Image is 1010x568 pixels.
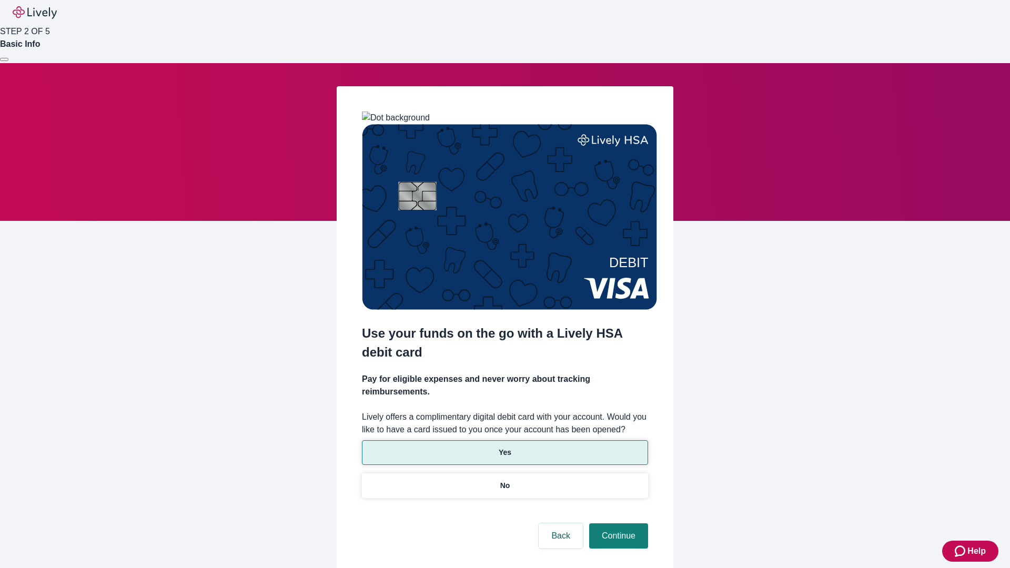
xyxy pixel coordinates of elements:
[362,324,648,362] h2: Use your funds on the go with a Lively HSA debit card
[13,6,57,19] img: Lively
[362,373,648,398] h4: Pay for eligible expenses and never worry about tracking reimbursements.
[955,545,967,557] svg: Zendesk support icon
[942,541,998,562] button: Zendesk support iconHelp
[499,447,511,458] p: Yes
[362,111,430,124] img: Dot background
[362,124,657,310] img: Debit card
[362,440,648,465] button: Yes
[589,523,648,549] button: Continue
[362,473,648,498] button: No
[967,545,986,557] span: Help
[539,523,583,549] button: Back
[362,411,648,436] label: Lively offers a complimentary digital debit card with your account. Would you like to have a card...
[500,480,510,491] p: No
